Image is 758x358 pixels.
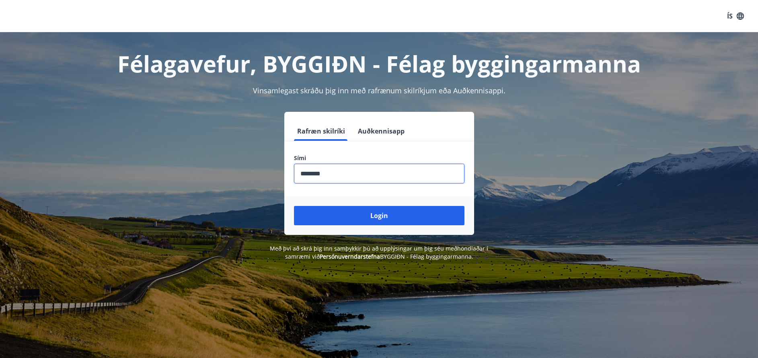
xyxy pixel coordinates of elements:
[294,154,464,162] label: Sími
[320,253,380,260] a: Persónuverndarstefna
[294,206,464,225] button: Login
[99,48,659,79] h1: Félagavefur, BYGGIÐN - Félag byggingarmanna
[355,121,408,141] button: Auðkennisapp
[270,245,488,260] span: Með því að skrá þig inn samþykkir þú að upplýsingar um þig séu meðhöndlaðar í samræmi við BYGGIÐN...
[253,86,505,95] span: Vinsamlegast skráðu þig inn með rafrænum skilríkjum eða Auðkennisappi.
[294,121,348,141] button: Rafræn skilríki
[723,9,748,23] button: ÍS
